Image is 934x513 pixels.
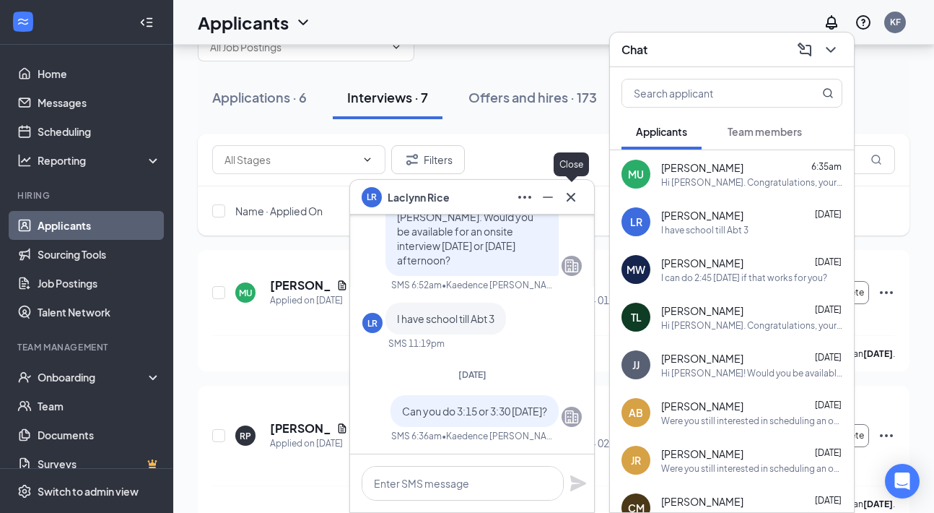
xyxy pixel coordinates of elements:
[661,399,743,413] span: [PERSON_NAME]
[815,495,842,506] span: [DATE]
[139,15,154,30] svg: Collapse
[38,484,139,499] div: Switch to admin view
[362,154,373,165] svg: ChevronDown
[815,256,842,267] span: [DATE]
[563,408,580,426] svg: Company
[442,430,556,442] span: • Kaedence [PERSON_NAME]
[536,186,559,209] button: Minimize
[823,14,840,31] svg: Notifications
[388,189,450,205] span: Laclynn Rice
[661,415,842,427] div: Were you still interested in scheduling an onsite interview?
[235,204,323,218] span: Name · Applied On
[796,41,813,59] svg: ComposeMessage
[661,256,743,270] span: [PERSON_NAME]
[17,341,158,353] div: Team Management
[516,189,533,206] svg: Ellipses
[563,257,580,275] svg: Company
[38,269,161,298] a: Job Postings
[38,421,161,449] a: Documents
[403,151,421,168] svg: Filter
[336,423,348,434] svg: Document
[562,189,580,206] svg: Cross
[38,59,161,88] a: Home
[661,176,842,189] div: Hi [PERSON_NAME]. Congratulations, your meeting with [DEMOGRAPHIC_DATA]-fil-A for Hospitality Tea...
[793,38,816,61] button: ComposeMessage
[863,348,893,359] b: [DATE]
[629,405,643,420] div: AB
[631,453,641,467] div: JR
[621,42,647,58] h3: Chat
[468,88,597,106] div: Offers and hires · 173
[728,125,802,138] span: Team members
[17,189,158,202] div: Hiring
[661,303,743,318] span: [PERSON_NAME]
[661,160,743,175] span: [PERSON_NAME]
[878,284,895,301] svg: Ellipses
[890,16,901,28] div: KF
[661,208,743,223] span: [PERSON_NAME]
[38,392,161,421] a: Team
[661,462,842,475] div: Were you still interested in scheduling an onsite interview?
[38,370,149,384] div: Onboarding
[240,430,251,442] div: RP
[17,484,32,499] svg: Settings
[38,240,161,269] a: Sourcing Tools
[38,298,161,327] a: Talent Network
[391,430,442,442] div: SMS 6:36am
[569,475,587,492] svg: Plane
[815,447,842,458] span: [DATE]
[627,262,645,277] div: MW
[661,351,743,366] span: [PERSON_NAME]
[38,117,161,146] a: Scheduling
[367,317,377,329] div: LR
[38,88,161,117] a: Messages
[239,287,253,299] div: MU
[631,310,642,324] div: TL
[855,14,872,31] svg: QuestionInfo
[16,14,30,29] svg: WorkstreamLogo
[811,161,842,172] span: 6:35am
[391,279,442,291] div: SMS 6:52am
[819,38,842,61] button: ChevronDown
[442,279,556,291] span: • Kaedence [PERSON_NAME]
[632,358,640,372] div: JJ
[661,447,743,461] span: [PERSON_NAME]
[270,277,331,293] h5: [PERSON_NAME]
[513,186,536,209] button: Ellipses
[870,154,882,165] svg: MagnifyingGlass
[270,293,348,308] div: Applied on [DATE]
[210,39,385,55] input: All Job Postings
[822,41,839,59] svg: ChevronDown
[661,272,827,284] div: I can do 2:45 [DATE] if that works for you?
[822,87,834,99] svg: MagnifyingGlass
[270,421,331,436] h5: [PERSON_NAME]
[815,209,842,220] span: [DATE]
[885,464,920,499] div: Open Intercom Messenger
[458,369,486,380] span: [DATE]
[815,400,842,410] span: [DATE]
[622,79,793,107] input: Search applicant
[38,153,162,168] div: Reporting
[661,224,748,236] div: I have school till Abt 3
[402,405,547,418] span: Can you do 3:15 or 3:30 [DATE]?
[391,145,465,174] button: Filter Filters
[270,436,348,451] div: Applied on [DATE]
[815,304,842,315] span: [DATE]
[224,152,356,168] input: All Stages
[661,319,842,332] div: Hi [PERSON_NAME]. Congratulations, your meeting with [DEMOGRAPHIC_DATA]-fil-A for Hospitality Tea...
[636,125,687,138] span: Applicants
[628,167,644,181] div: MU
[559,186,582,209] button: Cross
[38,449,161,478] a: SurveysCrown
[815,352,842,363] span: [DATE]
[390,41,402,53] svg: ChevronDown
[294,14,312,31] svg: ChevronDown
[212,88,307,106] div: Applications · 6
[347,88,428,106] div: Interviews · 7
[38,211,161,240] a: Applicants
[661,367,842,379] div: Hi [PERSON_NAME]! Would you be available for an onsite interview [DATE] at 3:15 or [DATE] afternoon?
[17,370,32,384] svg: UserCheck
[397,312,494,325] span: I have school till Abt 3
[554,152,589,176] div: Close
